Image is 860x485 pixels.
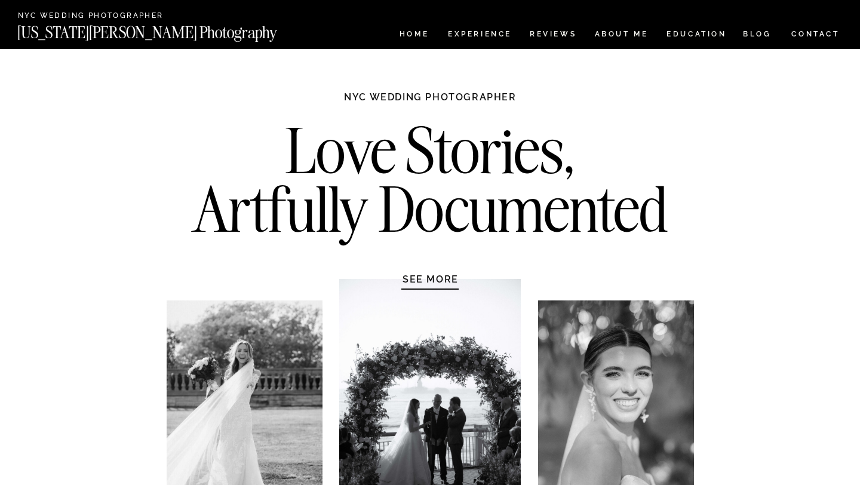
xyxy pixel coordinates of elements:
a: CONTACT [791,27,840,41]
a: ABOUT ME [594,30,649,41]
h2: Love Stories, Artfully Documented [180,121,681,247]
a: Experience [448,30,511,41]
a: [US_STATE][PERSON_NAME] Photography [17,24,317,35]
h1: NYC WEDDING PHOTOGRAPHER [318,91,542,115]
a: REVIEWS [530,30,575,41]
a: BLOG [743,30,772,41]
a: EDUCATION [665,30,728,41]
a: NYC Wedding Photographer [18,12,198,21]
a: HOME [397,30,431,41]
a: SEE MORE [374,273,487,285]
